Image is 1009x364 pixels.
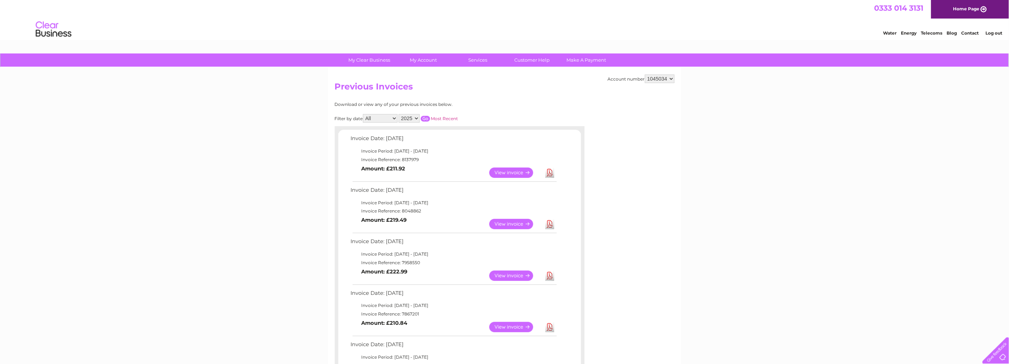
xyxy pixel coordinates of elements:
td: Invoice Reference: 7867201 [349,310,558,318]
a: Download [545,322,554,332]
a: Telecoms [921,30,943,36]
div: Filter by date [335,114,522,123]
a: View [489,219,542,229]
a: Services [448,53,507,67]
td: Invoice Period: [DATE] - [DATE] [349,199,558,207]
b: Amount: £219.49 [362,217,407,223]
a: Download [545,168,554,178]
a: Energy [901,30,917,36]
a: Make A Payment [557,53,616,67]
div: Account number [608,75,675,83]
td: Invoice Reference: 8137979 [349,155,558,164]
a: My Clear Business [340,53,399,67]
a: View [489,271,542,281]
td: Invoice Period: [DATE] - [DATE] [349,301,558,310]
a: Download [545,219,554,229]
td: Invoice Date: [DATE] [349,185,558,199]
a: Most Recent [431,116,458,121]
td: Invoice Reference: 8048862 [349,207,558,215]
td: Invoice Period: [DATE] - [DATE] [349,147,558,155]
a: View [489,322,542,332]
a: Blog [947,30,957,36]
img: logo.png [35,19,72,40]
td: Invoice Date: [DATE] [349,288,558,302]
h2: Previous Invoices [335,82,675,95]
a: Customer Help [503,53,561,67]
b: Amount: £211.92 [362,165,405,172]
td: Invoice Date: [DATE] [349,237,558,250]
td: Invoice Period: [DATE] - [DATE] [349,353,558,362]
a: My Account [394,53,453,67]
b: Amount: £222.99 [362,268,408,275]
a: Contact [962,30,979,36]
a: Log out [985,30,1002,36]
td: Invoice Reference: 7958550 [349,258,558,267]
td: Invoice Date: [DATE] [349,134,558,147]
a: Download [545,271,554,281]
div: Clear Business is a trading name of Verastar Limited (registered in [GEOGRAPHIC_DATA] No. 3667643... [336,4,673,35]
a: 0333 014 3131 [874,4,924,12]
td: Invoice Period: [DATE] - [DATE] [349,250,558,258]
b: Amount: £210.84 [362,320,408,326]
td: Invoice Date: [DATE] [349,340,558,353]
div: Download or view any of your previous invoices below. [335,102,522,107]
a: View [489,168,542,178]
a: Water [883,30,897,36]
